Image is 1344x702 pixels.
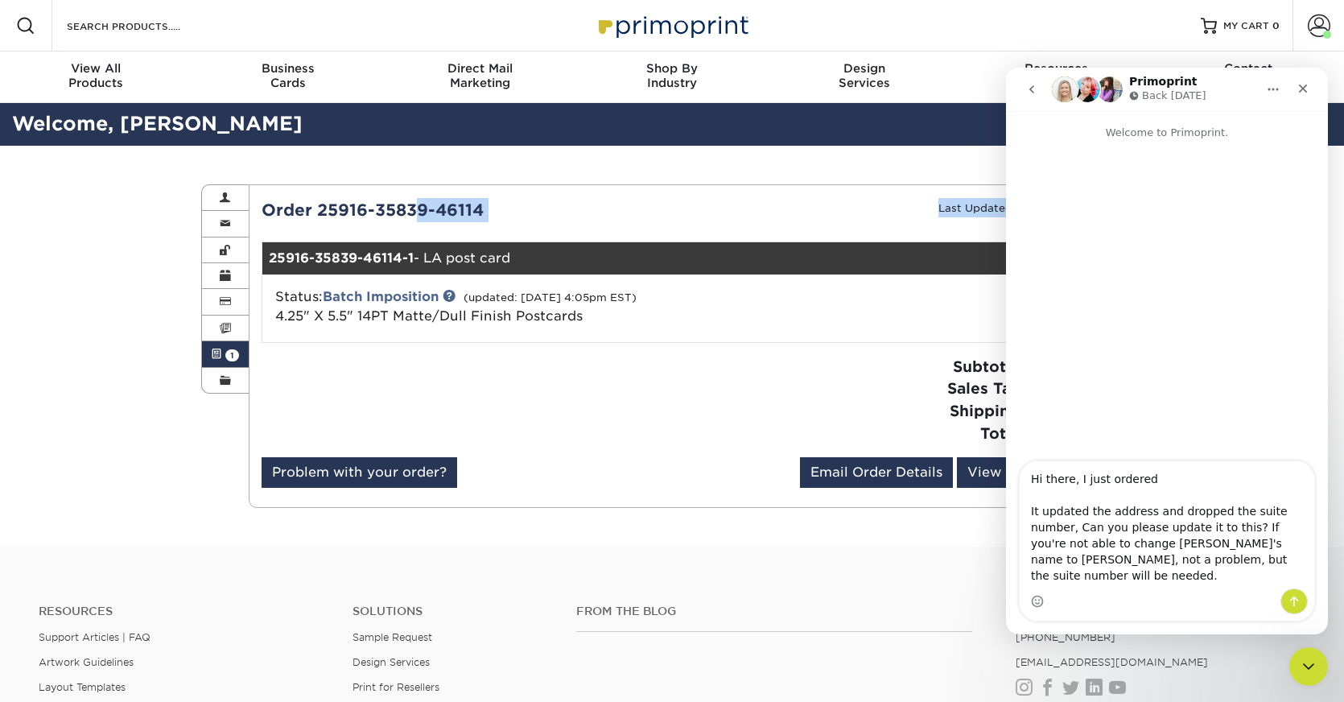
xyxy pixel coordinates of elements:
span: Contact [1152,61,1344,76]
a: Support Articles | FAQ [39,631,150,643]
a: Resources& Templates [960,52,1152,103]
h4: Solutions [352,605,552,618]
span: Business [192,61,385,76]
img: Primoprint [592,8,752,43]
div: Cards [192,61,385,90]
div: Status: [263,287,840,326]
div: Industry [576,61,769,90]
a: DesignServices [768,52,960,103]
a: View Receipt [957,457,1068,488]
strong: Total: [980,424,1024,442]
span: MY CART [1223,19,1269,33]
strong: 25916-35839-46114-1 [269,250,414,266]
div: & Templates [960,61,1152,90]
a: Email Order Details [800,457,953,488]
span: Shop By [576,61,769,76]
h4: From the Blog [576,605,972,618]
a: [EMAIL_ADDRESS][DOMAIN_NAME] [1016,656,1208,668]
a: Design Services [352,656,430,668]
a: Print for Resellers [352,681,439,693]
strong: Sales Tax: [947,379,1024,397]
div: Services [768,61,960,90]
input: SEARCH PRODUCTS..... [65,16,222,35]
span: Resources [960,61,1152,76]
small: (updated: [DATE] 4:05pm EST) [464,291,637,304]
div: Order 25916-35839-46114 [249,198,696,222]
span: 1 [225,349,239,361]
span: Direct Mail [384,61,576,76]
div: - LA post card [262,242,985,275]
a: Sample Request [352,631,432,643]
div: & Support [1152,61,1344,90]
strong: Shipping: [950,402,1024,419]
a: 4.25" X 5.5" 14PT Matte/Dull Finish Postcards [275,308,583,324]
strong: Subtotal: [953,357,1024,375]
h4: Resources [39,605,328,618]
iframe: Intercom live chat [1006,68,1328,634]
div: view details [984,250,1129,266]
a: Batch Imposition [323,289,439,304]
span: 0 [1272,20,1280,31]
a: Shop ByIndustry [576,52,769,103]
a: BusinessCards [192,52,385,103]
a: Problem with your order? [262,457,457,488]
a: Direct MailMarketing [384,52,576,103]
iframe: Intercom live chat [1289,647,1328,686]
div: Marketing [384,61,576,90]
small: Last Updated: [DATE] 4:05pm EST [938,202,1130,214]
span: Design [768,61,960,76]
a: Contact& Support [1152,52,1344,103]
a: view details [984,242,1129,275]
a: 1 [202,341,249,367]
a: [PHONE_NUMBER] [1016,631,1115,643]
